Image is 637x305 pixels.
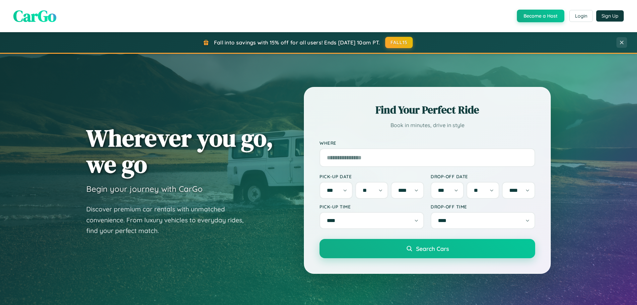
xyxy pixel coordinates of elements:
label: Pick-up Date [319,174,424,179]
span: Search Cars [416,245,449,252]
h2: Find Your Perfect Ride [319,103,535,117]
button: FALL15 [385,37,413,48]
button: Become a Host [517,10,564,22]
button: Search Cars [319,239,535,258]
h3: Begin your journey with CarGo [86,184,203,194]
label: Pick-up Time [319,204,424,209]
p: Book in minutes, drive in style [319,120,535,130]
label: Where [319,140,535,146]
span: Fall into savings with 15% off for all users! Ends [DATE] 10am PT. [214,39,380,46]
button: Sign Up [596,10,624,22]
label: Drop-off Time [431,204,535,209]
span: CarGo [13,5,56,27]
button: Login [569,10,593,22]
label: Drop-off Date [431,174,535,179]
h1: Wherever you go, we go [86,125,273,177]
p: Discover premium car rentals with unmatched convenience. From luxury vehicles to everyday rides, ... [86,204,252,236]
